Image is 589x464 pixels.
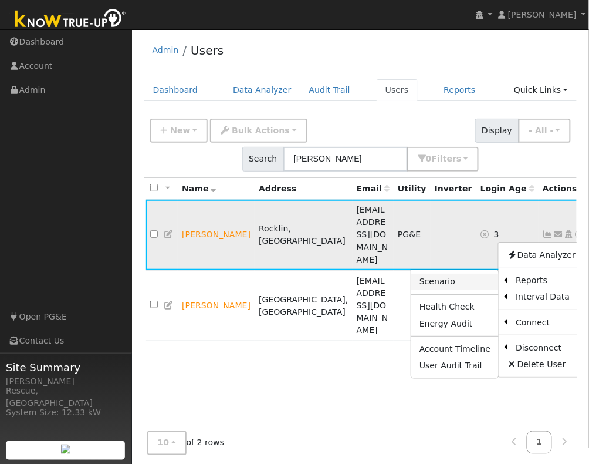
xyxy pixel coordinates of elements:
[153,45,179,55] a: Admin
[475,119,519,143] span: Display
[357,184,390,193] span: Email
[178,270,255,341] td: Lead
[144,79,207,101] a: Dashboard
[6,385,126,409] div: Rescue, [GEOGRAPHIC_DATA]
[191,43,224,58] a: Users
[6,359,126,375] span: Site Summary
[456,154,461,163] span: s
[435,183,472,195] div: Inverter
[398,183,426,195] div: Utility
[411,341,499,357] a: Account Timeline Report
[6,375,126,388] div: [PERSON_NAME]
[357,205,389,264] span: [EMAIL_ADDRESS][DOMAIN_NAME]
[147,431,187,455] button: 10
[182,184,216,193] span: Name
[6,406,126,419] div: System Size: 12.33 kW
[178,200,255,271] td: Lead
[480,230,494,239] a: No login access
[553,228,564,241] a: c1finch@att.net
[507,273,584,289] a: Reports
[543,183,584,195] div: Actions
[224,79,300,101] a: Data Analyzer
[407,147,479,171] button: 0Filters
[147,431,225,455] span: of 2 rows
[505,79,577,101] a: Quick Links
[255,270,353,341] td: [GEOGRAPHIC_DATA], [GEOGRAPHIC_DATA]
[499,247,584,263] a: Data Analyzer
[499,356,584,372] a: Delete User
[259,183,348,195] div: Address
[398,230,421,239] span: PG&E
[210,119,307,143] button: Bulk Actions
[255,200,353,271] td: Rocklin, [GEOGRAPHIC_DATA]
[232,126,290,135] span: Bulk Actions
[411,299,499,315] a: Health Check Report
[432,154,462,163] span: Filter
[574,228,585,241] a: Other actions
[150,119,208,143] button: New
[435,79,485,101] a: Reports
[411,274,499,290] a: Scenario Report
[519,119,571,143] button: - All -
[300,79,359,101] a: Audit Trail
[508,10,577,19] span: [PERSON_NAME]
[357,276,389,335] span: [EMAIL_ADDRESS][DOMAIN_NAME]
[507,314,584,331] a: Connect
[283,147,408,171] input: Search
[9,6,132,33] img: Know True-Up
[164,301,174,310] a: Edit User
[170,126,190,135] span: New
[507,289,584,305] a: Interval Data
[411,315,499,332] a: Energy Audit Report
[543,230,553,239] a: Show Graph
[507,339,584,356] a: Disconnect
[527,431,553,454] a: 1
[158,438,170,448] span: 10
[480,184,534,193] span: Days since last login
[61,445,70,454] img: retrieve
[377,79,418,101] a: Users
[411,357,499,374] a: User Audit Trail
[563,230,574,239] a: Login As
[494,230,499,239] span: 09/30/2025 9:19:22 AM
[242,147,284,171] span: Search
[164,230,174,239] a: Edit User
